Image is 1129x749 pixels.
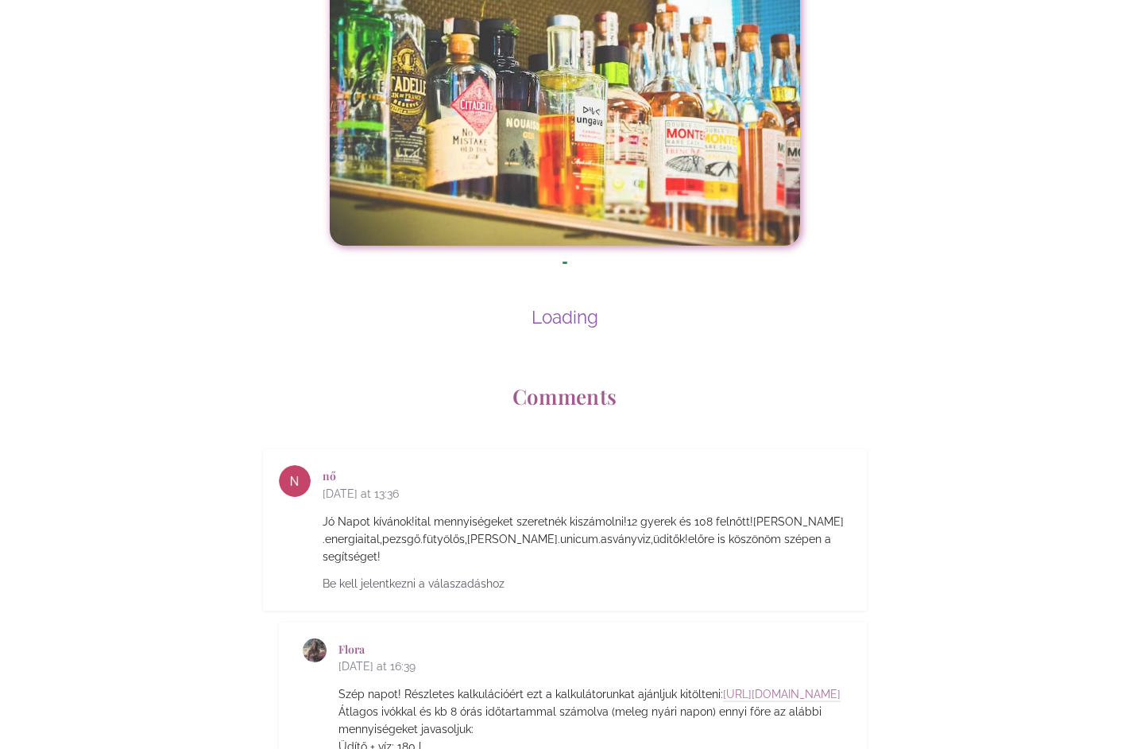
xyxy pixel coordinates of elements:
[338,642,365,657] a: Flora
[323,483,851,505] span: [DATE] at 13:36
[338,656,851,677] span: [DATE] at 16:39
[112,384,1018,410] h2: Comments
[323,573,516,595] a: Be kell jelentkezni a válaszadáshoz
[271,307,859,328] div: Loading
[323,513,851,565] p: Jó Napot kívánok!ital mennyiségeket szeretnék kiszámolni!12 gyerek és 108 felnőtt![PERSON_NAME] ....
[723,688,841,702] a: [URL][DOMAIN_NAME]
[323,468,336,483] a: nő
